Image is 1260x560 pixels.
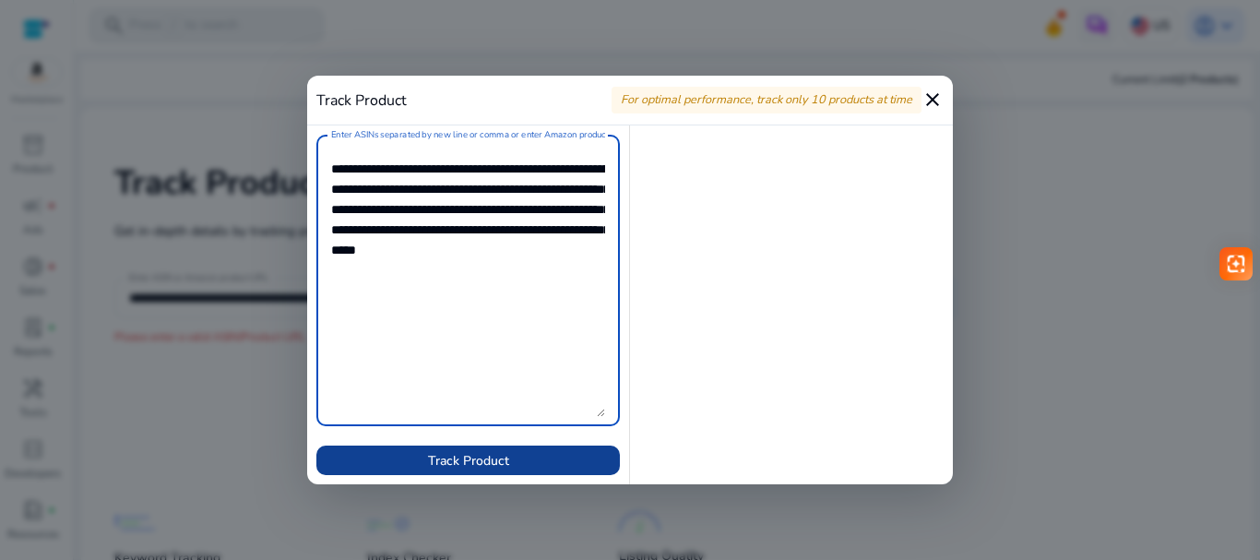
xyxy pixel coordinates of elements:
[316,446,620,475] button: Track Product
[621,91,912,108] span: For optimal performance, track only 10 products at time
[316,92,407,110] h4: Track Product
[331,129,650,142] mat-label: Enter ASINs separated by new line or comma or enter Amazon product page URL
[921,89,944,111] mat-icon: close
[428,451,509,471] span: Track Product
